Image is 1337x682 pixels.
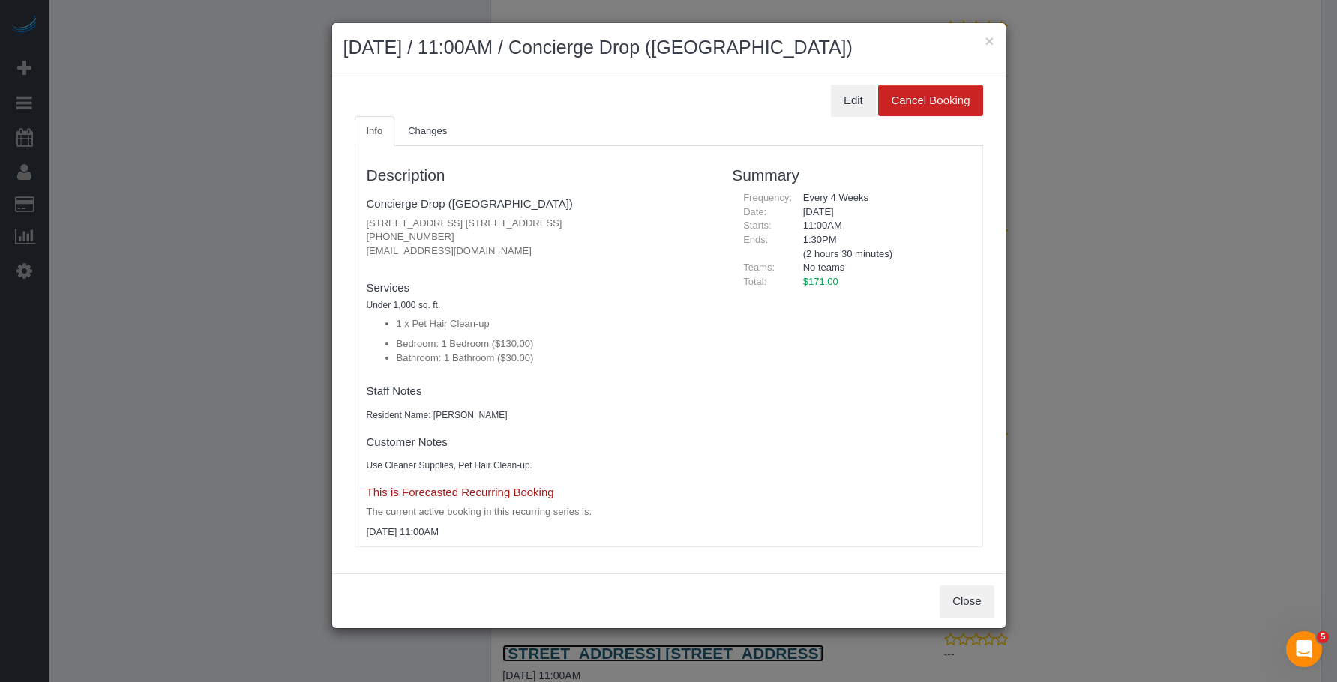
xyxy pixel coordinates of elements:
button: × [985,33,994,49]
div: 1:30PM (2 hours 30 minutes) [792,233,971,261]
h2: [DATE] / 11:00AM / Concierge Drop ([GEOGRAPHIC_DATA]) [343,34,994,61]
span: $171.00 [803,276,838,287]
p: The current active booking in this recurring series is: [367,505,710,519]
div: Every 4 Weeks [792,191,971,205]
h3: Summary [732,166,970,184]
h4: Customer Notes [367,436,710,449]
li: Bedroom: 1 Bedroom ($130.00) [397,337,710,351]
h4: Services [367,282,710,295]
h4: Staff Notes [367,385,710,398]
span: Frequency: [743,192,792,203]
span: Starts: [743,220,772,231]
a: Changes [396,116,459,147]
iframe: Intercom live chat [1286,631,1322,667]
button: Edit [831,85,876,116]
a: Info [355,116,395,147]
span: Info [367,125,383,136]
p: [STREET_ADDRESS] [STREET_ADDRESS] [PHONE_NUMBER] [EMAIL_ADDRESS][DOMAIN_NAME] [367,217,710,259]
div: [DATE] [792,205,971,220]
pre: Resident Name: [PERSON_NAME] [367,409,710,422]
span: [DATE] 11:00AM [367,526,439,537]
span: Teams: [743,262,775,273]
h5: Under 1,000 sq. ft. [367,301,710,310]
li: Bathroom: 1 Bathroom ($30.00) [397,351,710,366]
a: Concierge Drop ([GEOGRAPHIC_DATA]) [367,197,573,210]
div: 11:00AM [792,219,971,233]
span: Total: [743,276,766,287]
h4: This is Forecasted Recurring Booking [367,486,710,499]
span: Date: [743,206,766,217]
button: Cancel Booking [878,85,982,116]
span: Changes [408,125,447,136]
pre: Use Cleaner Supplies, Pet Hair Clean-up. [367,459,710,472]
h3: Description [367,166,710,184]
span: Ends: [743,234,768,245]
span: No teams [803,262,845,273]
li: 1 x Pet Hair Clean-up [397,317,710,331]
button: Close [940,585,994,617]
span: 5 [1317,631,1329,643]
